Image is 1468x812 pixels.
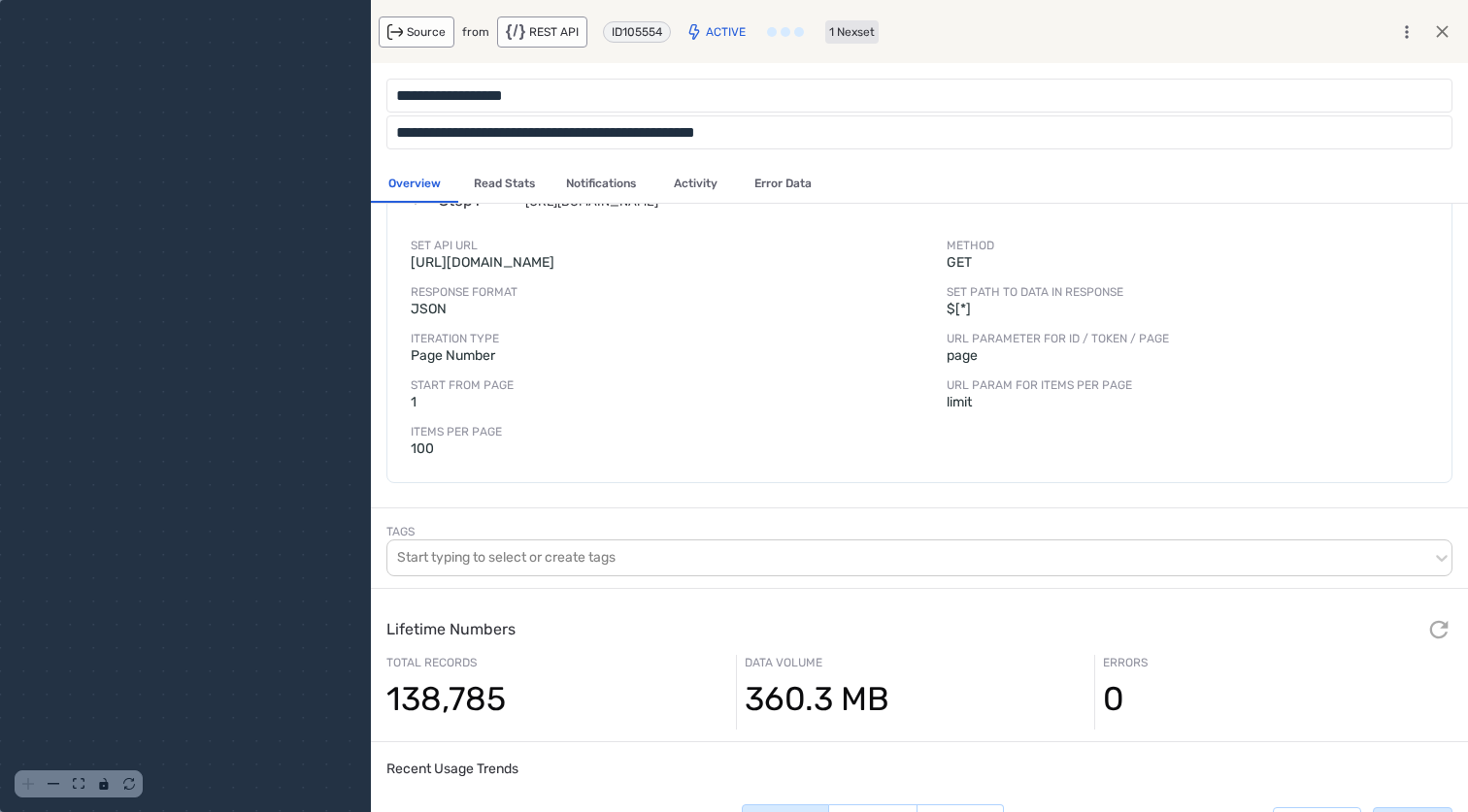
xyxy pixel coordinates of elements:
[706,26,746,38] p: Active
[386,670,736,730] span: 138,785
[386,655,736,670] span: Total Records
[411,346,908,366] div: Page Number
[947,346,1444,366] div: page
[411,393,908,412] div: 1
[739,165,827,203] button: Error Data
[386,758,1452,781] p: Recent Usage Trends
[411,238,908,253] div: Set API URL
[947,331,1444,346] div: URL parameter for ID / Token / Page
[458,165,550,203] button: Read Stats
[529,24,579,40] span: REST API
[1389,15,1424,49] div: menu-actions-container
[947,377,1444,393] div: URL Param for Items per page
[411,424,1444,439] div: Items Per Page
[386,524,1452,539] div: Tags
[947,238,1444,253] div: Method
[411,377,908,393] div: Start From Page
[462,24,489,40] span: from
[411,331,908,346] div: Iteration type
[411,284,908,300] div: Response format
[651,165,739,203] button: Activity
[947,253,1444,273] div: GET
[411,439,1444,459] div: 100
[1103,670,1452,730] span: 0
[829,24,875,40] span: 1 Nexset
[745,655,1094,670] span: Data Volume
[612,25,662,39] span: ID 105554
[371,165,458,203] button: Overview
[386,621,516,638] h2: Lifetime Numbers
[407,24,446,40] span: Source
[1103,655,1452,670] span: Errors
[947,393,1444,412] div: limit
[603,21,671,43] div: chip-with-copy
[550,165,651,203] button: Notifications
[506,24,525,40] img: REST API
[411,253,908,273] div: [URL][DOMAIN_NAME]
[947,284,1444,300] div: Set path to data in response
[745,670,1094,730] span: 360.3 MB
[411,300,908,319] div: JSON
